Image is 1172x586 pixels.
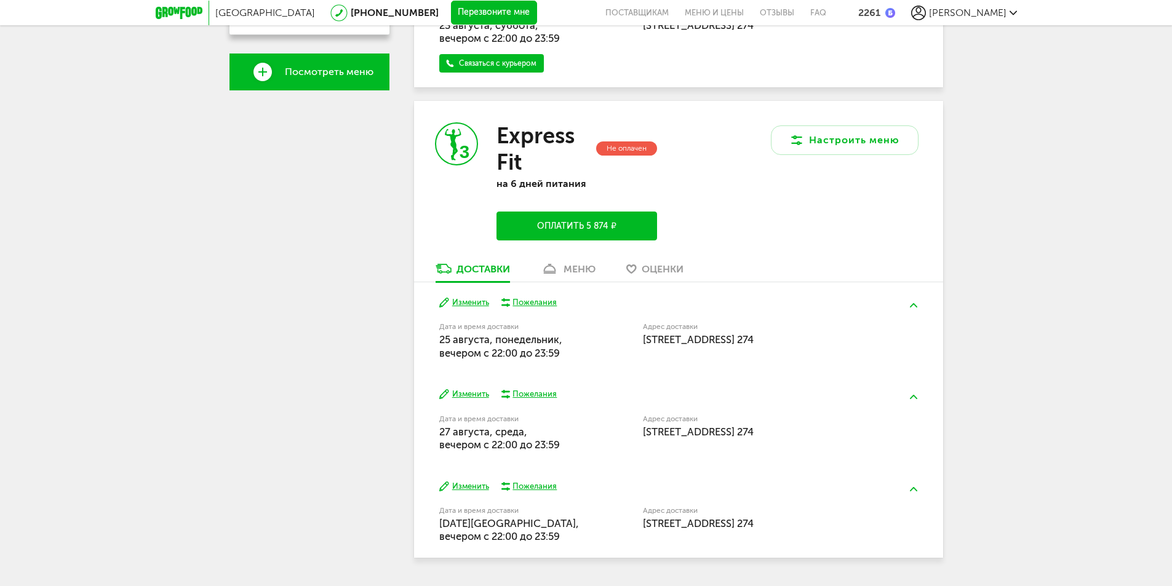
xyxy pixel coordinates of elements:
[643,19,754,31] span: [STREET_ADDRESS] 274
[456,263,510,275] div: Доставки
[642,263,684,275] span: Оценки
[496,212,656,240] button: Оплатить 5 874 ₽
[285,66,373,77] span: Посмотреть меню
[496,178,656,189] p: на 6 дней питания
[215,7,315,18] span: [GEOGRAPHIC_DATA]
[910,487,917,491] img: arrow-up-green.5eb5f82.svg
[643,323,872,330] label: Адрес доставки
[439,333,562,358] span: 25 августа, понедельник, вечером c 22:00 до 23:59
[439,507,580,514] label: Дата и время доставки
[620,262,690,282] a: Оценки
[501,389,557,400] button: Пожелания
[643,507,872,514] label: Адрес доставки
[429,262,516,282] a: Доставки
[910,303,917,307] img: arrow-up-green.5eb5f82.svg
[564,263,596,275] div: меню
[910,395,917,399] img: arrow-up-green.5eb5f82.svg
[439,54,544,73] a: Связаться с курьером
[512,481,557,492] div: Пожелания
[439,389,489,400] button: Изменить
[229,53,389,90] a: Посмотреть меню
[439,19,560,44] span: 23 августа, суббота, вечером c 22:00 до 23:59
[771,125,919,155] button: Настроить меню
[858,7,880,18] div: 2261
[439,481,489,493] button: Изменить
[439,416,580,422] label: Дата и время доставки
[501,481,557,492] button: Пожелания
[885,8,895,18] img: bonus_b.cdccf46.png
[929,7,1007,18] span: [PERSON_NAME]
[512,297,557,308] div: Пожелания
[596,141,657,156] div: Не оплачен
[439,297,489,309] button: Изменить
[643,426,754,438] span: [STREET_ADDRESS] 274
[439,323,580,330] label: Дата и время доставки
[535,262,602,282] a: меню
[512,389,557,400] div: Пожелания
[501,297,557,308] button: Пожелания
[643,416,872,422] label: Адрес доставки
[351,7,439,18] a: [PHONE_NUMBER]
[451,1,537,25] button: Перезвоните мне
[643,333,754,346] span: [STREET_ADDRESS] 274
[496,122,593,175] h3: Express Fit
[439,517,579,542] span: [DATE][GEOGRAPHIC_DATA], вечером c 22:00 до 23:59
[643,517,754,529] span: [STREET_ADDRESS] 274
[439,426,560,451] span: 27 августа, среда, вечером c 22:00 до 23:59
